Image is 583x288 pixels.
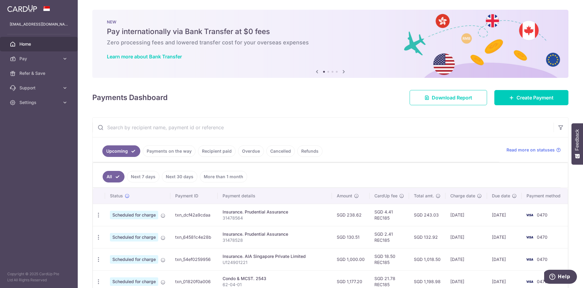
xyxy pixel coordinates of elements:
a: Next 30 days [162,171,197,182]
td: SGD 1,018.50 [409,248,445,270]
td: SGD 130.51 [332,226,370,248]
img: Bank Card [523,211,536,219]
span: Scheduled for charge [110,255,158,264]
span: Create Payment [517,94,554,101]
p: NEW [107,19,554,24]
td: [DATE] [487,226,522,248]
span: Read more on statuses [506,147,555,153]
td: [DATE] [445,226,487,248]
span: 0470 [537,257,547,262]
span: Scheduled for charge [110,233,158,241]
div: Insurance. AIA Singapore Private Limited [223,253,327,259]
td: [DATE] [445,204,487,226]
a: Learn more about Bank Transfer [107,54,182,60]
img: Bank Card [523,278,536,285]
td: SGD 2.41 REC185 [370,226,409,248]
p: 31478528 [223,237,327,243]
button: Feedback - Show survey [571,123,583,165]
a: Create Payment [494,90,568,105]
h4: Payments Dashboard [92,92,168,103]
span: 0470 [537,212,547,217]
p: [EMAIL_ADDRESS][DOMAIN_NAME] [10,21,68,27]
span: Total amt. [414,193,434,199]
span: Amount [337,193,352,199]
span: CardUp fee [374,193,397,199]
th: Payment details [218,188,332,204]
a: Upcoming [102,145,140,157]
a: Refunds [297,145,322,157]
span: Refer & Save [19,70,60,76]
td: SGD 238.62 [332,204,370,226]
td: [DATE] [487,248,522,270]
td: [DATE] [445,248,487,270]
td: SGD 18.50 REC185 [370,248,409,270]
div: Insurance. Prudential Assurance [223,209,327,215]
td: SGD 1,000.00 [332,248,370,270]
th: Payment ID [170,188,217,204]
th: Payment method [522,188,568,204]
a: Next 7 days [127,171,159,182]
img: CardUp [7,5,37,12]
td: [DATE] [487,204,522,226]
span: Status [110,193,123,199]
p: 31478564 [223,215,327,221]
a: Download Report [410,90,487,105]
span: 0470 [537,234,547,240]
p: 62-04-01 [223,282,327,288]
input: Search by recipient name, payment id or reference [93,118,554,137]
td: txn_54ef0259956 [170,248,217,270]
h6: Zero processing fees and lowered transfer cost for your overseas expenses [107,39,554,46]
span: Download Report [432,94,472,101]
img: Bank transfer banner [92,10,568,78]
a: Payments on the way [143,145,196,157]
span: Home [19,41,60,47]
span: 0470 [537,279,547,284]
span: Scheduled for charge [110,277,158,286]
td: SGD 132.92 [409,226,445,248]
iframe: Opens a widget where you can find more information [544,270,577,285]
img: Bank Card [523,234,536,241]
td: txn_64581c4e28b [170,226,217,248]
span: Support [19,85,60,91]
a: Read more on statuses [506,147,561,153]
p: U124901221 [223,259,327,265]
span: Feedback [574,129,580,151]
a: All [103,171,124,182]
span: Due date [492,193,510,199]
span: Pay [19,56,60,62]
td: SGD 243.03 [409,204,445,226]
a: More than 1 month [200,171,247,182]
span: Scheduled for charge [110,211,158,219]
td: txn_dcf42a9cdaa [170,204,217,226]
img: Bank Card [523,256,536,263]
div: Condo & MCST. 2543 [223,276,327,282]
a: Overdue [238,145,264,157]
a: Recipient paid [198,145,236,157]
a: Cancelled [266,145,295,157]
td: SGD 4.41 REC185 [370,204,409,226]
span: Charge date [450,193,475,199]
div: Insurance. Prudential Assurance [223,231,327,237]
h5: Pay internationally via Bank Transfer at $0 fees [107,27,554,36]
span: Settings [19,99,60,106]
